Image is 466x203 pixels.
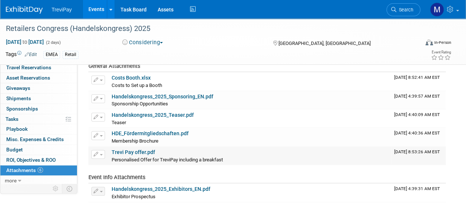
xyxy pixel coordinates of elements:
td: Upload Timestamp [391,183,446,202]
img: Maiia Khasina [430,3,444,17]
a: HDE_Fördermitgliedschaften.pdf [112,130,189,136]
span: Personalised Offer for TreviPay including a breakfast [112,157,223,162]
span: TreviPay [52,7,72,13]
a: Travel Reservations [0,63,77,73]
td: Toggle Event Tabs [62,184,77,193]
a: Misc. Expenses & Credits [0,134,77,144]
a: Tasks [0,114,77,124]
span: Costs to Set up a Booth [112,83,162,88]
td: Tags [6,50,37,59]
span: Upload Timestamp [394,186,440,191]
a: Search [386,3,420,16]
span: [GEOGRAPHIC_DATA], [GEOGRAPHIC_DATA] [278,41,370,46]
span: General Attachments [88,63,140,69]
span: Upload Timestamp [394,149,440,154]
span: Teaser [112,120,126,125]
span: Upload Timestamp [394,94,440,99]
td: Upload Timestamp [391,128,446,146]
a: Handelskongress_2025_Exhibitors_EN.pdf [112,186,210,192]
a: Sponsorships [0,104,77,114]
div: Event Format [386,38,451,49]
span: to [21,39,28,45]
span: Attachments [6,167,43,173]
td: Upload Timestamp [391,147,446,165]
span: Upload Timestamp [394,75,440,80]
a: ROI, Objectives & ROO [0,155,77,165]
span: Budget [6,147,23,153]
span: Asset Reservations [6,75,50,81]
span: Membership Brochure [112,138,158,144]
span: Exhibitor Prospectus [112,194,155,199]
span: Travel Reservations [6,64,51,70]
span: [DATE] [DATE] [6,39,44,45]
span: Upload Timestamp [394,112,440,117]
a: Shipments [0,94,77,104]
span: Sponsorships [6,106,38,112]
div: Retailers Congress (Handelskongress) 2025 [3,22,413,35]
button: Considering [120,39,166,46]
span: Upload Timestamp [394,130,440,136]
td: Upload Timestamp [391,91,446,109]
span: Giveaways [6,85,30,91]
div: Event Rating [431,50,451,54]
a: Budget [0,145,77,155]
td: Personalize Event Tab Strip [49,184,62,193]
td: Upload Timestamp [391,72,446,91]
a: Asset Reservations [0,73,77,83]
span: Sponsorship Opportunities [112,101,168,106]
span: (2 days) [45,40,61,45]
div: EMEA [43,51,60,59]
span: Tasks [6,116,18,122]
img: ExhibitDay [6,6,43,14]
div: In-Person [434,40,451,45]
span: more [5,178,17,183]
span: 6 [38,167,43,173]
span: Misc. Expenses & Credits [6,136,64,142]
a: Trevi Pay offer.pdf [112,149,155,155]
a: Giveaways [0,83,77,93]
span: Search [396,7,413,13]
span: ROI, Objectives & ROO [6,157,56,163]
span: Event Info Attachments [88,174,146,181]
a: Attachments6 [0,165,77,175]
a: more [0,176,77,186]
img: Format-Inperson.png [425,39,433,45]
a: Costs Booth.xlsx [112,75,151,81]
a: Handelskongress_2025_Sponsoring_EN.pdf [112,94,213,99]
span: Playbook [6,126,28,132]
a: Playbook [0,124,77,134]
a: Edit [25,52,37,57]
td: Upload Timestamp [391,109,446,128]
span: Shipments [6,95,31,101]
div: Retail [63,51,78,59]
a: Handelskongress_2025_Teaser.pdf [112,112,194,118]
